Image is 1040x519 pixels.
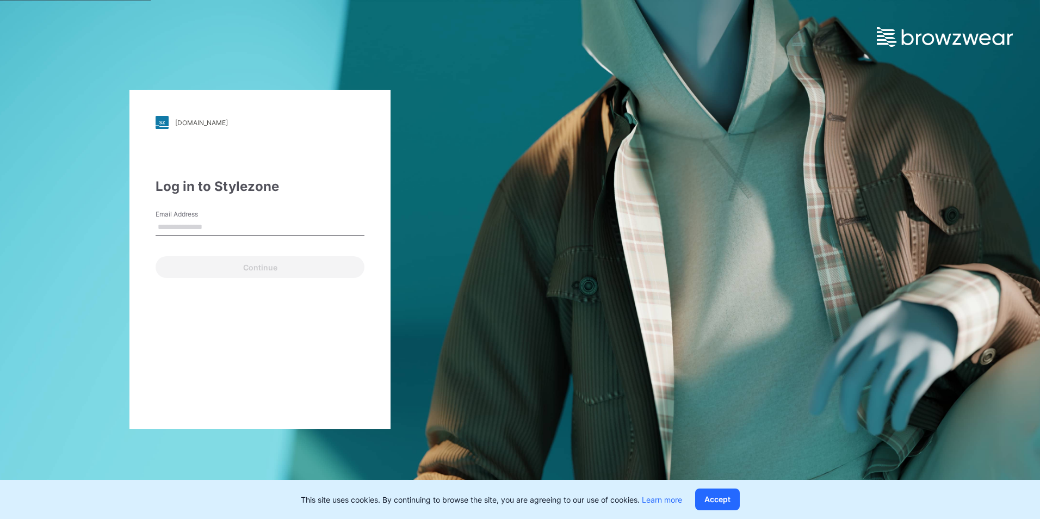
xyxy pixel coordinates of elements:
div: Log in to Stylezone [156,177,364,196]
p: This site uses cookies. By continuing to browse the site, you are agreeing to our use of cookies. [301,494,682,505]
a: Learn more [642,495,682,504]
img: browzwear-logo.e42bd6dac1945053ebaf764b6aa21510.svg [877,27,1013,47]
a: [DOMAIN_NAME] [156,116,364,129]
img: stylezone-logo.562084cfcfab977791bfbf7441f1a819.svg [156,116,169,129]
button: Accept [695,489,740,510]
label: Email Address [156,209,232,219]
div: [DOMAIN_NAME] [175,119,228,127]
